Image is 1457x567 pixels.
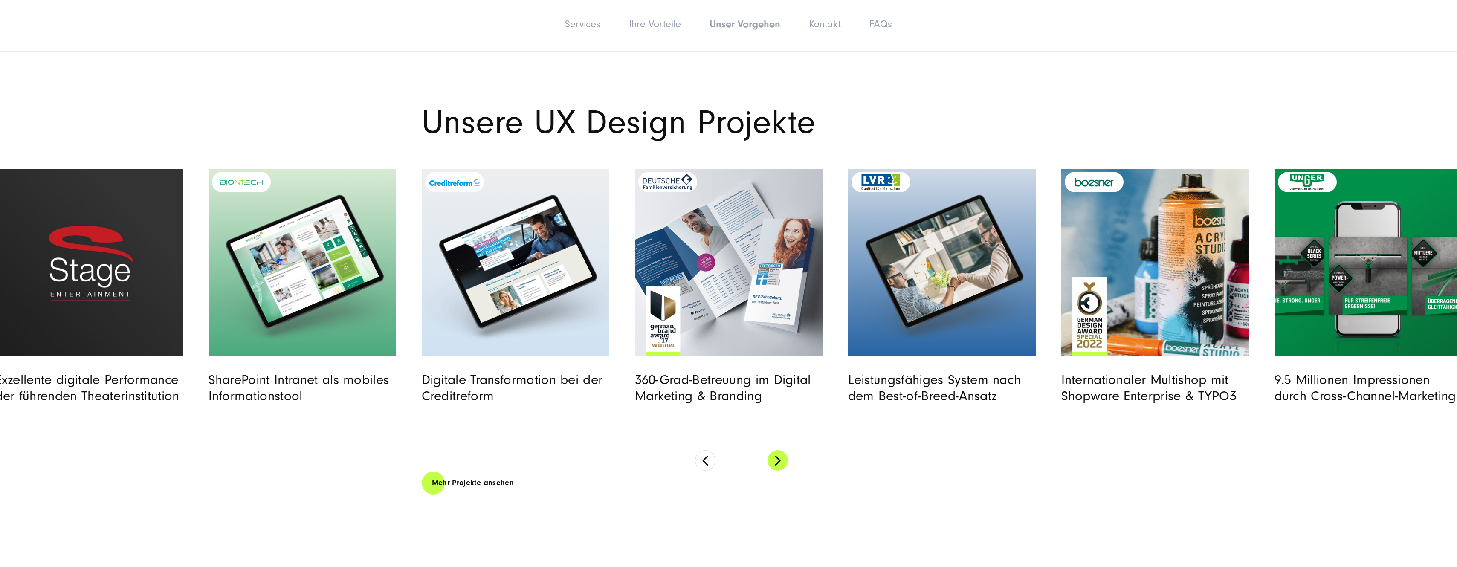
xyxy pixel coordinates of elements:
[220,180,263,185] img: logo_biontech
[422,372,603,404] a: Digitale Transformation bei der Creditreform
[1061,169,1249,356] a: Read full post: Boesner | Internationaler Multishop Relaunch | SUNZINET
[1061,372,1237,404] a: Internationaler Multishop mit Shopware Enterprise & TYPO3
[429,179,480,186] img: Kundenlogo Creditreform blau - Digitalagentur SUNZINET
[422,169,609,356] img: ipad-mask.png
[422,169,609,356] a: Read full post: Creditreform | Digitale Transformation | SUNZINET
[422,107,1036,139] h2: Unsere UX Design Projekte
[869,18,892,30] a: FAQs
[848,169,1036,356] a: Featured image: Zwei Männer mit Brille sitzen nebeneinander an Schreibtischen in einem hellen, mo...
[209,169,396,356] img: ipad-mask.png
[209,372,389,404] a: SharePoint Intranet als mobiles Informationstool
[848,169,1036,356] img: ipad-mask.png
[848,372,1021,404] a: Leistungsfähiges System nach dem Best-of-Breed-Ansatz
[1073,176,1115,188] img: logo_boesner 2
[635,169,823,356] a: Read full post: DFV | Digitale Transformation | SUNZINET
[643,174,692,190] img: logo_DFV
[635,372,811,404] a: 360-Grad-Betreuung im Digital Marketing & Branding
[422,471,524,495] a: Mehr Projekte ansehen
[629,18,681,30] a: Ihre Vorteile
[861,174,901,190] img: LVR-Logo
[1275,372,1456,404] a: 9.5 Millionen Impressionen durch Cross-Channel-Marketing
[565,18,600,30] a: Services
[209,169,396,356] a: Read full post: BioNTech | Intranet | SUNZINET
[1290,174,1324,190] img: unger-germany-gmbh-logo
[809,18,841,30] a: Kontakt
[710,18,780,30] a: Unser Vorgehen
